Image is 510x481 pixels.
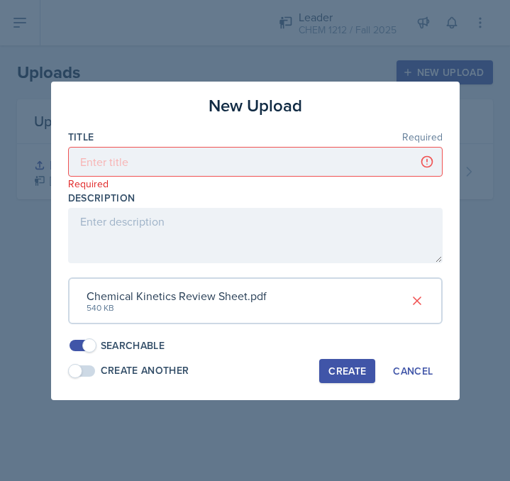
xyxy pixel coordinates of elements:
[68,130,94,144] label: Title
[87,302,267,314] div: 540 KB
[328,365,366,377] div: Create
[87,287,267,304] div: Chemical Kinetics Review Sheet.pdf
[101,338,165,353] div: Searchable
[209,93,302,118] h3: New Upload
[68,191,135,205] label: Description
[402,132,443,142] span: Required
[319,359,375,383] button: Create
[68,147,443,177] input: Enter title
[384,359,442,383] button: Cancel
[393,365,433,377] div: Cancel
[101,363,189,378] div: Create Another
[68,177,443,191] p: Required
